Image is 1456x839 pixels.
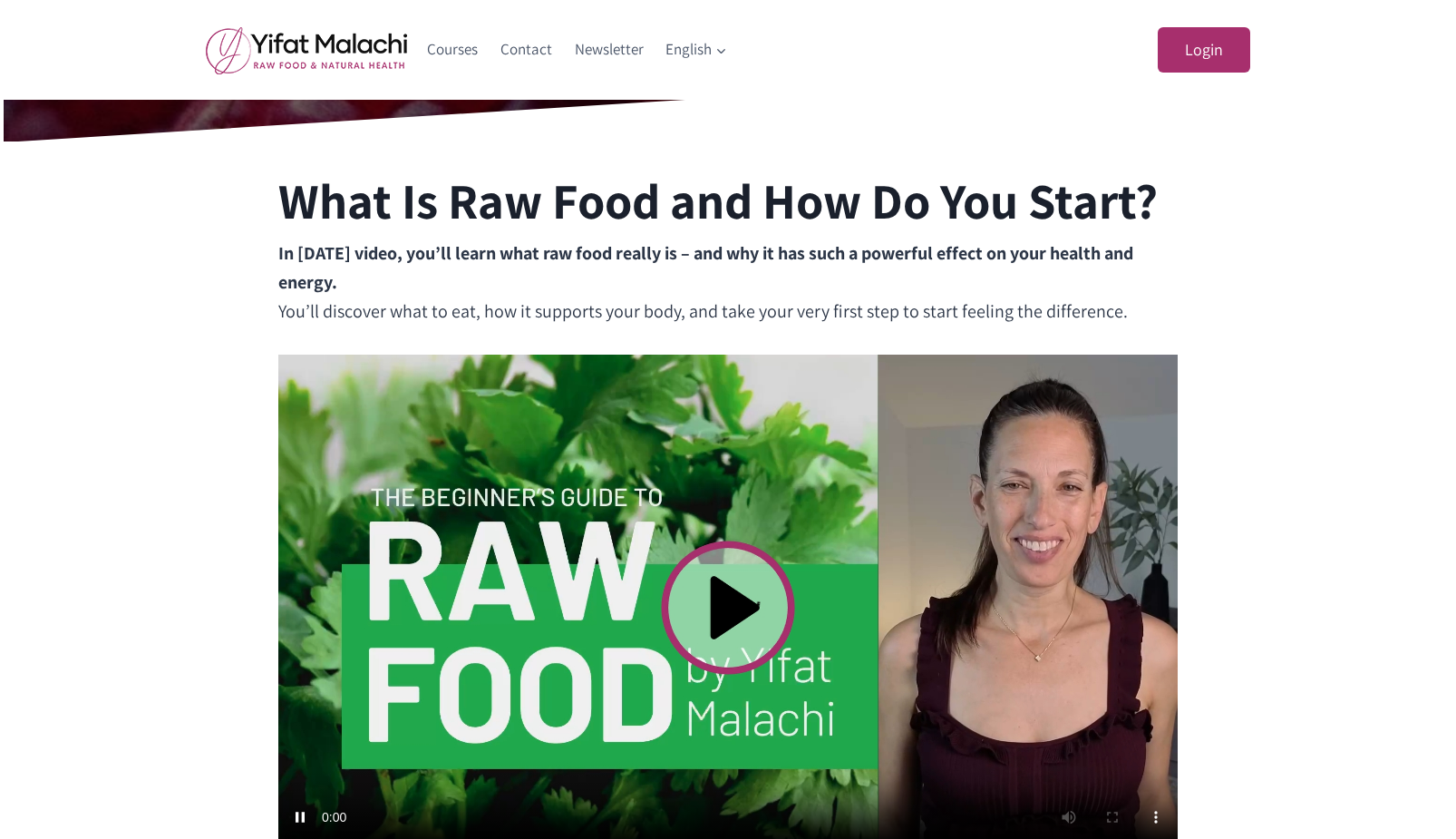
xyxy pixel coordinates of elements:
a: Courses [416,28,490,72]
h2: What Is Raw Food and How Do You Start? [278,163,1158,239]
button: Child menu of English [655,28,739,72]
a: Newsletter [563,28,655,72]
strong: In [DATE] video, you’ll learn what raw food really is – and why it has such a powerful effect on ... [278,241,1133,294]
a: Contact [490,28,564,72]
p: You’ll discover what to eat, how it supports your body, and take your very first step to start fe... [278,239,1178,326]
img: yifat_logo41_en.png [206,26,407,74]
a: Login [1158,27,1250,73]
nav: Primary [416,28,739,72]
